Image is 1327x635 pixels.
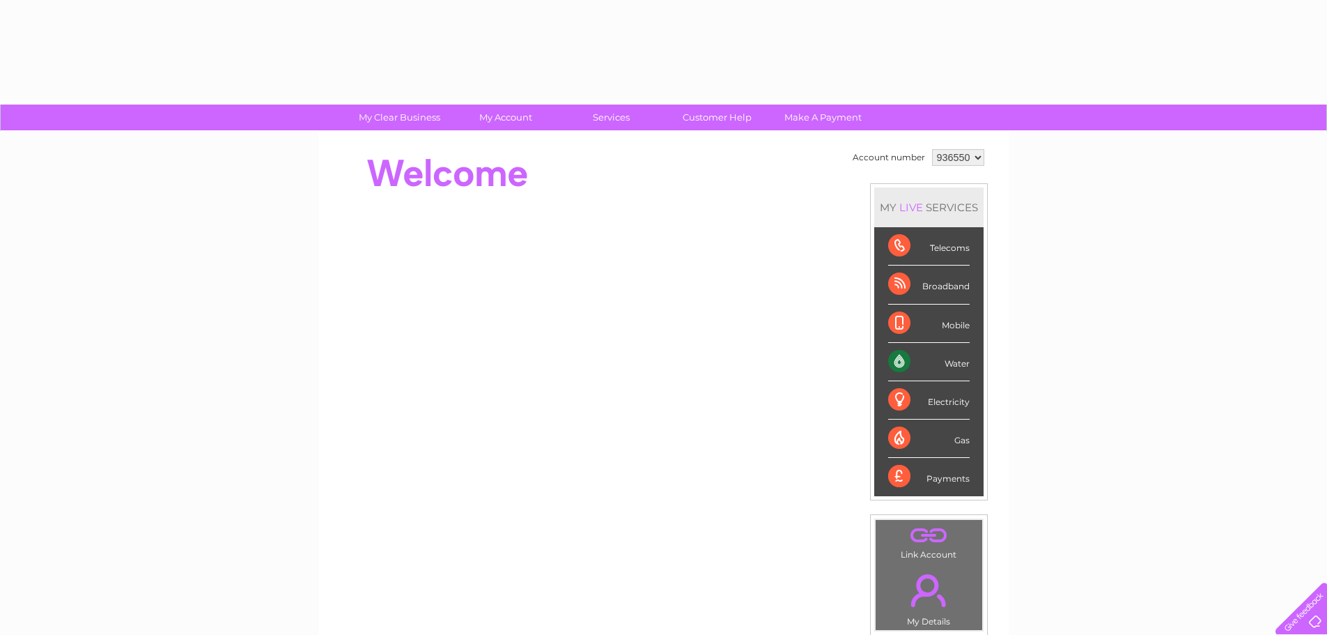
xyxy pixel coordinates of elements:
[897,201,926,214] div: LIVE
[766,105,880,130] a: Make A Payment
[448,105,563,130] a: My Account
[879,523,979,548] a: .
[888,458,970,496] div: Payments
[888,305,970,343] div: Mobile
[875,519,983,563] td: Link Account
[874,188,984,227] div: MY SERVICES
[888,227,970,266] div: Telecoms
[875,563,983,631] td: My Details
[660,105,775,130] a: Customer Help
[888,266,970,304] div: Broadband
[342,105,457,130] a: My Clear Business
[849,146,929,169] td: Account number
[879,566,979,615] a: .
[888,420,970,458] div: Gas
[888,381,970,420] div: Electricity
[554,105,669,130] a: Services
[888,343,970,381] div: Water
